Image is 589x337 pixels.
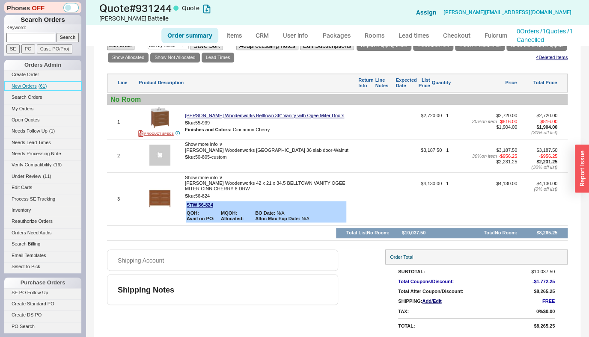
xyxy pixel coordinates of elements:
[4,149,81,158] a: Needs Processing Note
[185,127,356,133] div: Cinnamon Cherry
[316,28,357,43] a: Packages
[452,80,517,86] div: Price
[118,285,334,294] div: Shipping Notes
[536,230,557,236] div: $8,265.25
[499,119,517,124] span: - $816.00
[421,113,442,137] span: $2,720.00
[478,28,513,43] a: Fulcrum
[4,172,81,181] a: Under Review(11)
[446,113,449,137] div: 1
[57,33,79,42] input: Search
[531,269,555,274] span: $10,037.50
[255,216,300,221] b: Alloc Max Exp Date:
[536,159,557,164] span: $2,231.25
[255,210,275,216] b: BO Date:
[398,278,516,284] div: Total Coupons/Discount:
[43,174,51,179] span: ( 11 )
[416,8,436,17] button: Assign
[358,28,390,43] a: Rooms
[4,239,81,248] a: Search Billing
[4,217,81,226] a: Reauthorize Orders
[418,77,430,89] div: List Price
[392,28,435,43] a: Lead times
[484,230,517,236] div: Total No Room :
[4,104,81,113] a: My Orders
[185,120,195,125] span: Sku:
[446,148,449,170] div: 1
[12,196,55,201] span: Process SE Tracking
[220,28,248,43] a: Items
[250,28,275,43] a: CRM
[12,128,48,133] span: Needs Follow Up
[202,53,235,62] a: Lead Times
[4,322,81,331] a: PO Search
[519,130,557,136] div: ( 30 % off list)
[4,278,81,288] div: Purchase Orders
[185,154,195,159] span: Sku:
[385,249,568,264] div: Order Total
[4,251,81,260] a: Email Templates
[534,288,555,294] span: $8,265.25
[4,15,81,24] h1: Search Orders
[443,9,571,15] a: [PERSON_NAME][EMAIL_ADDRESS][DOMAIN_NAME]
[496,124,517,130] span: $1,904.00
[398,298,422,304] div: Shipping:
[149,107,170,128] img: file_pierzj
[4,195,81,204] a: Process SE Tracking
[517,27,573,43] a: 0Orders /1Quotes /1 Cancelled
[398,269,516,274] div: SubTotal:
[255,216,309,222] span: N/A
[187,216,214,221] b: Avail on PO:
[396,77,417,89] div: Expected Date
[4,93,81,102] a: Search Orders
[118,257,164,264] div: Shipping Account
[532,278,555,284] span: -
[519,165,557,170] div: ( 30 % off list)
[185,142,222,147] span: Show more info ∨
[195,193,210,198] span: 56-824
[437,28,476,43] a: Checkout
[12,162,52,167] span: Verify Compatibility
[402,230,425,236] div: $10,037.50
[117,153,137,159] div: 2
[277,28,315,43] a: User info
[536,181,557,186] span: $4,130.00
[185,127,232,132] span: Finishes and Colors :
[6,24,81,33] p: Keyword:
[4,299,81,308] a: Create Standard PO
[4,310,81,319] a: Create DS PO
[375,77,394,89] div: Line Notes
[185,113,344,118] a: [PERSON_NAME] Woodenworks Belltown 36" Vanity with Ogee Miter Doors
[496,159,517,164] span: $2,231.25
[518,80,557,86] div: Total Price
[255,210,306,216] span: N/A
[149,145,170,166] img: no_photo
[431,80,451,86] div: Quantity
[398,323,516,328] div: Total:
[37,44,72,53] input: Cust. PO/Proj
[99,14,297,23] div: [PERSON_NAME] Battelle
[422,298,441,304] span: Add /Edit
[195,154,226,159] span: 50-805-custom
[4,138,81,147] a: Needs Lead Times
[138,130,174,137] a: PRODUCT SPECS
[346,230,390,236] div: Total List No Room :
[185,175,222,180] span: Show more info ∨
[185,180,356,192] span: [PERSON_NAME] Woodenworks 42 x 21 x 34.5 BELLTOWN VANITY OGEE MITER CINN CHERRY 6 DRW
[12,151,61,156] span: Needs Processing Note
[536,113,557,118] span: $2,720.00
[496,113,517,118] span: $2,720.00
[99,2,297,14] h1: Quote # 931244
[187,210,199,216] b: QOH:
[187,202,213,207] a: STW 56-824
[536,148,557,153] span: $3,187.50
[139,80,357,86] div: Product Description
[421,148,442,170] span: $3,187.50
[182,4,199,12] span: Quote
[358,77,373,89] div: Return Info
[39,83,47,89] span: ( 61 )
[4,82,81,91] a: New Orders(61)
[185,193,195,198] span: Sku:
[536,308,543,314] div: 0 %
[496,181,517,186] span: $4,130.00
